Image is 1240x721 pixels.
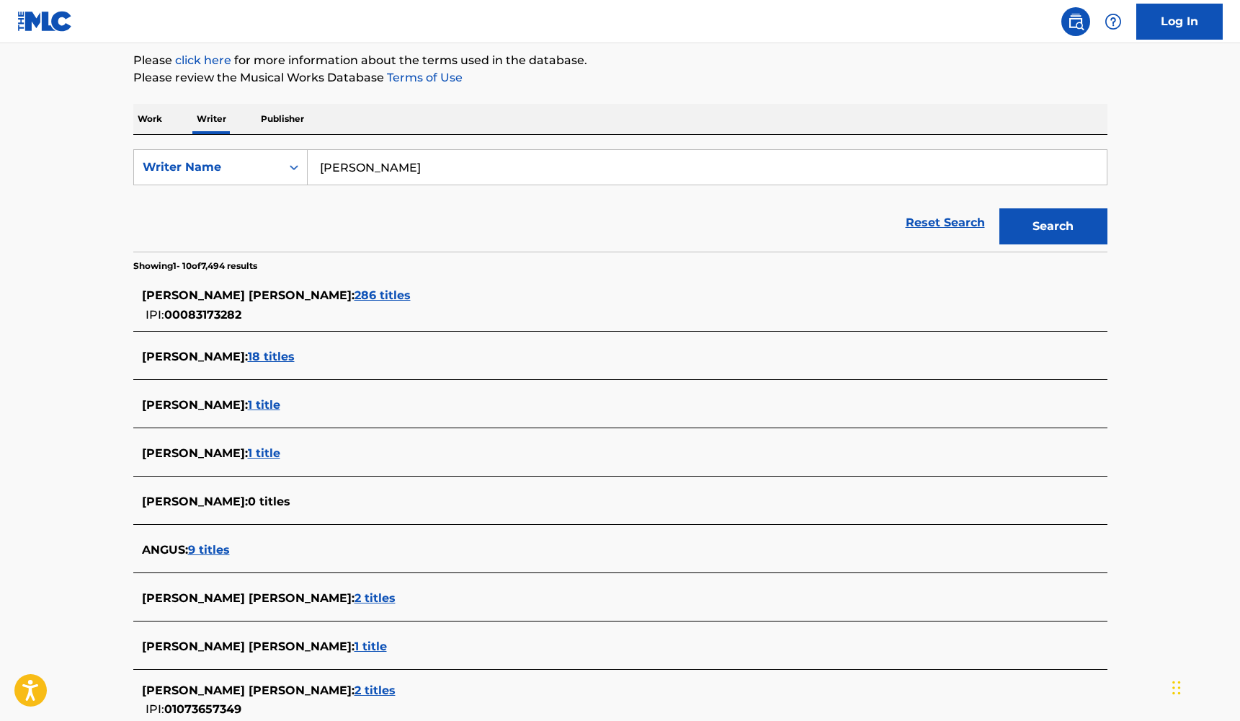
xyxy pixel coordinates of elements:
[1136,4,1223,40] a: Log In
[142,288,354,302] span: [PERSON_NAME] [PERSON_NAME] :
[142,446,248,460] span: [PERSON_NAME] :
[354,640,387,653] span: 1 title
[1172,666,1181,709] div: Drag
[142,684,354,697] span: [PERSON_NAME] [PERSON_NAME] :
[164,702,241,716] span: 01073657349
[133,260,257,273] p: Showing 1 - 10 of 7,494 results
[1168,652,1240,721] iframe: Chat Widget
[143,159,272,176] div: Writer Name
[133,104,166,134] p: Work
[175,53,231,67] a: click here
[999,208,1107,244] button: Search
[133,69,1107,87] p: Please review the Musical Works Database
[164,308,241,322] span: 00083173282
[898,207,992,239] a: Reset Search
[257,104,308,134] p: Publisher
[17,11,73,32] img: MLC Logo
[1105,13,1122,30] img: help
[248,398,280,412] span: 1 title
[146,702,164,716] span: IPI:
[142,591,354,605] span: [PERSON_NAME] [PERSON_NAME] :
[1061,7,1090,36] a: Public Search
[133,149,1107,252] form: Search Form
[142,398,248,412] span: [PERSON_NAME] :
[1099,7,1128,36] div: Help
[142,495,248,508] span: [PERSON_NAME] :
[354,591,396,605] span: 2 titles
[354,288,411,302] span: 286 titles
[142,640,354,653] span: [PERSON_NAME] [PERSON_NAME] :
[188,543,230,557] span: 9 titles
[192,104,231,134] p: Writer
[1067,13,1084,30] img: search
[133,52,1107,69] p: Please for more information about the terms used in the database.
[248,350,295,363] span: 18 titles
[248,495,290,508] span: 0 titles
[146,308,164,322] span: IPI:
[142,543,188,557] span: ANGUS :
[384,71,463,84] a: Terms of Use
[248,446,280,460] span: 1 title
[354,684,396,697] span: 2 titles
[142,350,248,363] span: [PERSON_NAME] :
